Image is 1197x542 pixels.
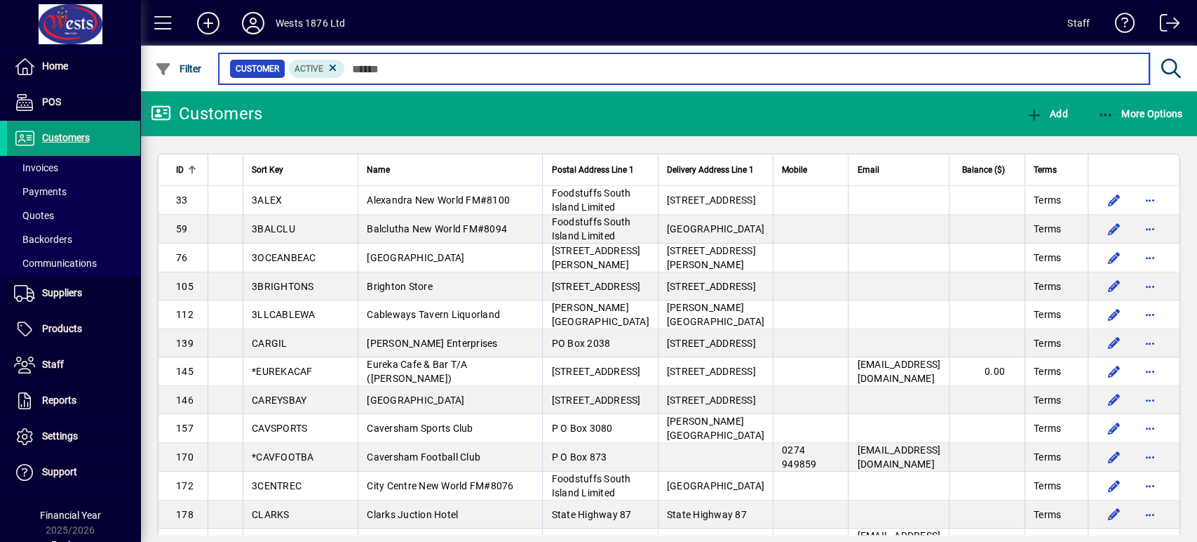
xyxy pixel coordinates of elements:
span: 76 [176,252,188,263]
span: [PERSON_NAME] Enterprises [367,338,497,349]
span: 178 [176,509,194,520]
span: Terms [1034,421,1061,435]
button: More options [1139,275,1161,298]
td: 0.00 [949,357,1024,386]
button: Edit [1102,275,1125,298]
span: Settings [42,430,78,442]
span: P O Box 873 [551,451,607,463]
a: Payments [7,180,140,204]
span: 172 [176,480,194,491]
button: Edit [1102,246,1125,269]
span: Foodstuffs South Island Limited [551,473,630,498]
span: Invoices [14,162,58,173]
button: Edit [1102,475,1125,497]
div: Wests 1876 Ltd [276,12,345,34]
a: Support [7,455,140,490]
span: Quotes [14,210,54,221]
span: Terms [1034,162,1057,178]
span: Caversham Sports Club [367,423,473,434]
a: Invoices [7,156,140,180]
span: Terms [1034,393,1061,407]
span: CAVSPORTS [252,423,307,434]
span: Mobile [782,162,807,178]
span: Foodstuffs South Island Limited [551,187,630,213]
button: More options [1139,360,1161,383]
span: Caversham Football Club [367,451,480,463]
span: [STREET_ADDRESS] [551,281,640,292]
button: Edit [1102,360,1125,383]
button: Edit [1102,503,1125,526]
a: Quotes [7,204,140,227]
span: Terms [1034,308,1061,322]
div: Email [857,162,940,178]
span: [STREET_ADDRESS] [667,194,756,206]
span: Alexandra New World FM#8100 [367,194,510,206]
a: POS [7,85,140,120]
span: CAREYSBAY [252,395,306,406]
span: 139 [176,338,194,349]
span: 3CENTREC [252,480,302,491]
span: Clarks Juction Hotel [367,509,458,520]
span: Products [42,323,82,334]
span: 112 [176,309,194,320]
button: More options [1139,389,1161,411]
a: Logout [1149,3,1179,48]
span: More Options [1097,108,1183,119]
div: Mobile [782,162,840,178]
span: [GEOGRAPHIC_DATA] [667,223,764,234]
button: Add [1022,101,1071,126]
span: [STREET_ADDRESS] [551,366,640,377]
span: Brighton Store [367,281,433,292]
span: 3LLCABLEWA [252,309,316,320]
span: Terms [1034,193,1061,207]
span: 3OCEANBEAC [252,252,316,263]
span: [GEOGRAPHIC_DATA] [367,395,464,406]
span: 3ALEX [252,194,282,206]
span: 33 [176,194,188,206]
span: [STREET_ADDRESS][PERSON_NAME] [667,245,756,270]
button: More options [1139,503,1161,526]
span: Active [295,64,323,74]
span: 145 [176,366,194,377]
span: 146 [176,395,194,406]
span: 3BALCLU [252,223,295,234]
span: Terms [1034,364,1061,378]
span: Balclutha New World FM#8094 [367,223,507,234]
span: 3BRIGHTONS [252,281,314,292]
span: Terms [1034,450,1061,464]
span: Customer [236,62,279,76]
button: Profile [231,11,276,36]
span: [GEOGRAPHIC_DATA] [367,252,464,263]
span: CARGIL [252,338,288,349]
button: More options [1139,332,1161,355]
button: Edit [1102,417,1125,439]
button: Edit [1102,389,1125,411]
span: Reports [42,395,76,406]
span: [EMAIL_ADDRESS][DOMAIN_NAME] [857,444,940,470]
span: PO Box 2038 [551,338,610,349]
span: Delivery Address Line 1 [667,162,754,178]
span: Customers [42,132,90,143]
span: Payments [14,186,67,197]
span: [STREET_ADDRESS] [667,281,756,292]
span: Terms [1034,251,1061,265]
span: Communications [14,258,97,269]
button: More options [1139,303,1161,326]
span: Sort Key [252,162,283,178]
a: Communications [7,251,140,275]
span: State Highway 87 [667,509,747,520]
button: Edit [1102,303,1125,326]
div: Name [367,162,534,178]
button: More options [1139,475,1161,497]
div: Balance ($) [958,162,1017,178]
span: Email [857,162,879,178]
span: Terms [1034,336,1061,350]
a: Products [7,312,140,347]
span: [STREET_ADDRESS][PERSON_NAME] [551,245,640,270]
a: Settings [7,419,140,454]
a: Knowledge Base [1104,3,1135,48]
a: Backorders [7,227,140,251]
button: Filter [151,56,205,81]
span: State Highway 87 [551,509,631,520]
a: Home [7,49,140,84]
